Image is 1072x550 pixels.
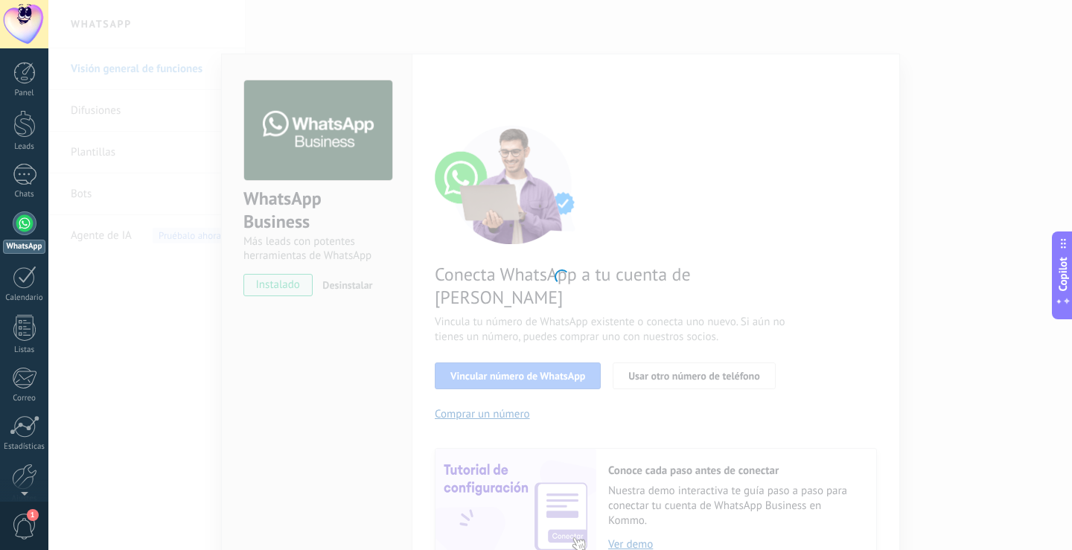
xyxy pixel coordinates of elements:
[3,442,46,452] div: Estadísticas
[3,142,46,152] div: Leads
[3,293,46,303] div: Calendario
[3,190,46,199] div: Chats
[3,89,46,98] div: Panel
[3,345,46,355] div: Listas
[3,240,45,254] div: WhatsApp
[27,509,39,521] span: 1
[3,394,46,403] div: Correo
[1056,257,1071,291] span: Copilot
